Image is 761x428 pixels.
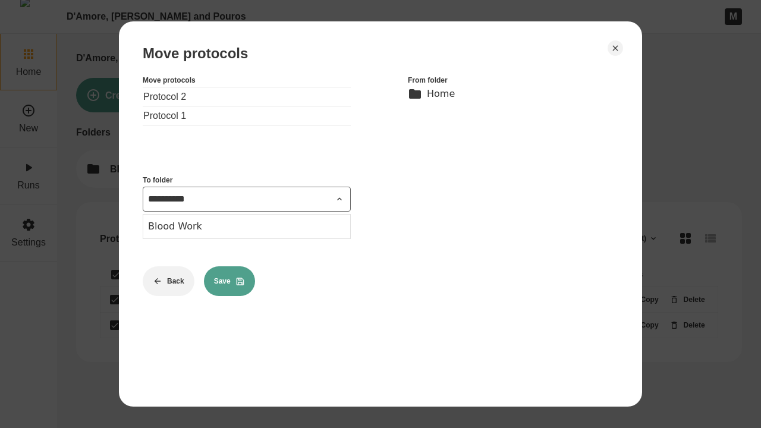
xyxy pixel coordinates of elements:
[143,87,351,106] td: Protocol 2
[143,176,172,187] label: To folder
[143,45,248,62] div: Move protocols
[408,76,448,87] label: From folder
[143,106,351,125] td: Protocol 1
[143,215,350,238] div: Blood Work
[204,266,255,296] button: Save
[143,266,194,296] button: Back
[408,87,616,101] label: Home
[143,76,196,87] label: Move protocols
[608,40,623,56] button: Close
